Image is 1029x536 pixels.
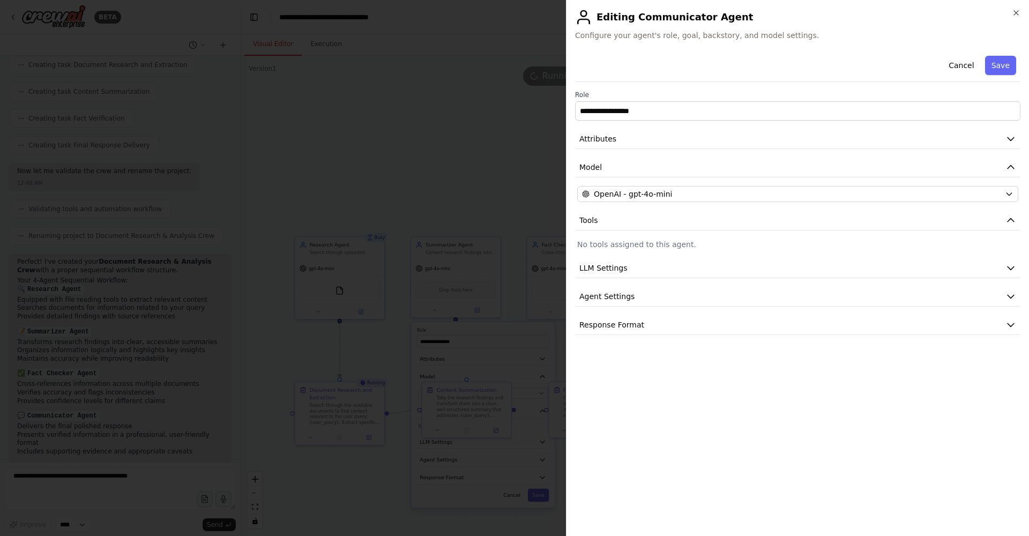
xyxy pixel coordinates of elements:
[575,129,1020,149] button: Attributes
[577,239,1018,250] p: No tools assigned to this agent.
[575,287,1020,307] button: Agent Settings
[577,186,1018,202] button: OpenAI - gpt-4o-mini
[575,91,1020,99] label: Role
[594,189,672,199] span: OpenAI - gpt-4o-mini
[575,315,1020,335] button: Response Format
[575,158,1020,177] button: Model
[579,263,628,273] span: LLM Settings
[575,258,1020,278] button: LLM Settings
[575,30,1020,41] span: Configure your agent's role, goal, backstory, and model settings.
[575,211,1020,230] button: Tools
[579,133,616,144] span: Attributes
[985,56,1016,75] button: Save
[579,162,602,173] span: Model
[579,291,635,302] span: Agent Settings
[575,9,1020,26] h2: Editing Communicator Agent
[579,215,598,226] span: Tools
[579,319,644,330] span: Response Format
[942,56,980,75] button: Cancel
